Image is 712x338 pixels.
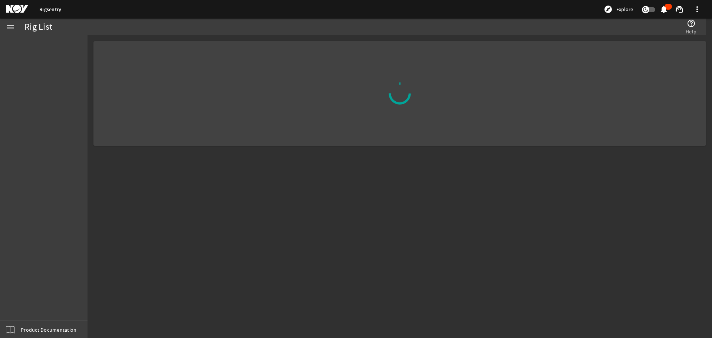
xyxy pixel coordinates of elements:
mat-icon: notifications [659,5,668,14]
a: Rigsentry [39,6,61,13]
div: Rig List [24,23,52,31]
span: Help [686,28,696,35]
span: Product Documentation [21,326,76,334]
button: more_vert [688,0,706,18]
span: Explore [616,6,633,13]
mat-icon: help_outline [687,19,696,28]
mat-icon: explore [604,5,613,14]
mat-icon: menu [6,23,15,32]
mat-icon: support_agent [675,5,684,14]
button: Explore [601,3,636,15]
